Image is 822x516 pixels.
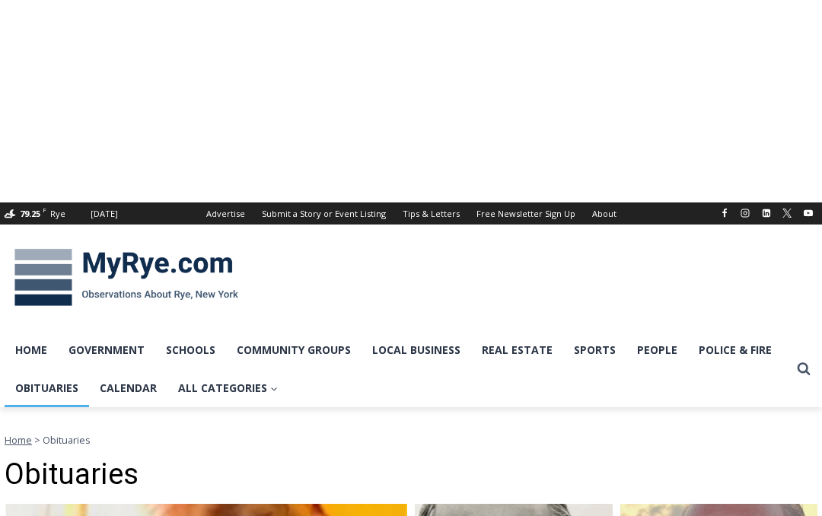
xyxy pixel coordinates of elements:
a: X [778,204,796,222]
span: All Categories [178,380,278,397]
a: Schools [155,331,226,369]
h1: Obituaries [5,457,817,492]
a: Real Estate [471,331,563,369]
a: Government [58,331,155,369]
span: Obituaries [43,433,91,447]
span: > [34,433,40,447]
a: Submit a Story or Event Listing [253,202,394,225]
div: [DATE] [91,207,118,221]
a: Home [5,331,58,369]
a: Calendar [89,369,167,407]
button: View Search Form [790,355,817,383]
a: Sports [563,331,626,369]
nav: Breadcrumbs [5,432,817,448]
nav: Secondary Navigation [198,202,625,225]
a: Local Business [362,331,471,369]
nav: Primary Navigation [5,331,790,408]
a: People [626,331,688,369]
a: YouTube [799,204,817,222]
a: All Categories [167,369,288,407]
span: F [43,205,46,214]
a: Obituaries [5,369,89,407]
a: Facebook [715,204,734,222]
a: Community Groups [226,331,362,369]
a: Linkedin [757,204,776,222]
span: 79.25 [20,208,40,219]
div: Rye [50,207,65,221]
img: MyRye.com [5,238,248,317]
a: Advertise [198,202,253,225]
a: About [584,202,625,225]
a: Police & Fire [688,331,782,369]
a: Free Newsletter Sign Up [468,202,584,225]
a: Home [5,433,32,447]
a: Instagram [736,204,754,222]
a: Tips & Letters [394,202,468,225]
